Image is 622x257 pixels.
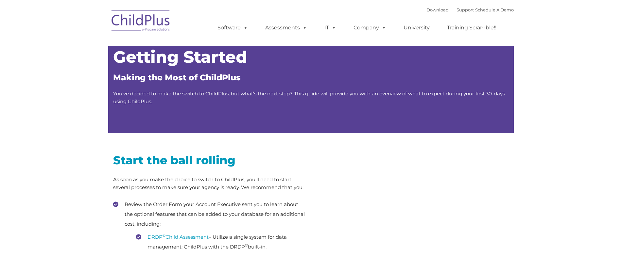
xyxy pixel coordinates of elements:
[136,232,306,252] li: – Utilize a single system for data management: ChildPlus with the DRDP built-in.
[441,21,503,34] a: Training Scramble!!
[259,21,314,34] a: Assessments
[108,5,174,38] img: ChildPlus by Procare Solutions
[113,90,505,104] span: You’ve decided to make the switch to ChildPlus, but what’s the next step? This guide will provide...
[347,21,393,34] a: Company
[426,7,449,12] a: Download
[245,243,248,248] sup: ©
[113,72,241,82] span: Making the Most of ChildPlus
[113,153,306,168] h2: Start the ball rolling
[163,233,165,238] sup: ©
[457,7,474,12] a: Support
[318,21,343,34] a: IT
[426,7,514,12] font: |
[211,21,254,34] a: Software
[113,47,247,67] span: Getting Started
[475,7,514,12] a: Schedule A Demo
[397,21,436,34] a: University
[147,234,209,240] a: DRDP©Child Assessment
[113,176,306,191] p: As soon as you make the choice to switch to ChildPlus, you’ll need to start several processes to ...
